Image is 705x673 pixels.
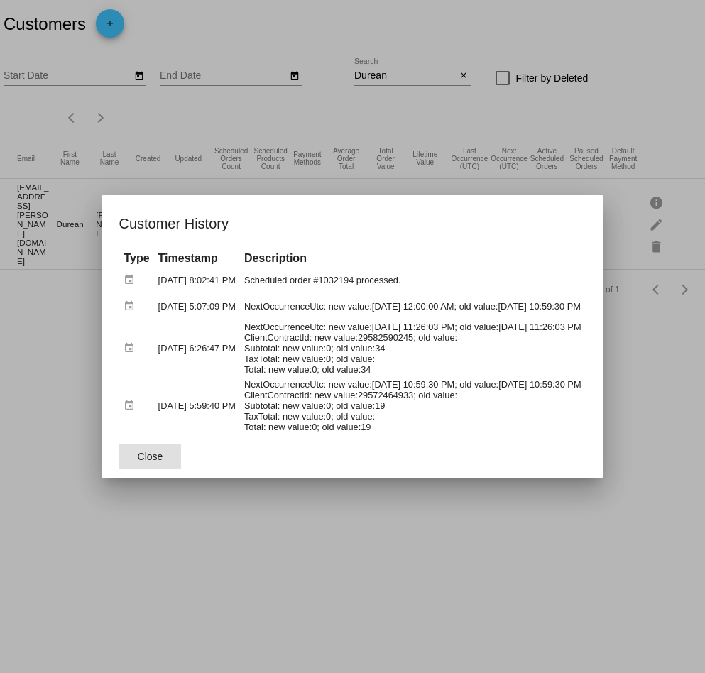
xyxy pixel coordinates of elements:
[241,251,585,266] th: Description
[155,320,239,376] td: [DATE] 6:26:47 PM
[124,337,141,359] mat-icon: event
[241,320,585,376] td: NextOccurrenceUtc: new value:[DATE] 11:26:03 PM; old value:[DATE] 11:26:03 PM ClientContractId: n...
[241,268,585,292] td: Scheduled order #1032194 processed.
[155,378,239,434] td: [DATE] 5:59:40 PM
[119,212,586,235] h1: Customer History
[241,378,585,434] td: NextOccurrenceUtc: new value:[DATE] 10:59:30 PM; old value:[DATE] 10:59:30 PM ClientContractId: n...
[124,269,141,291] mat-icon: event
[155,294,239,319] td: [DATE] 5:07:09 PM
[155,268,239,292] td: [DATE] 8:02:41 PM
[120,251,153,266] th: Type
[241,294,585,319] td: NextOccurrenceUtc: new value:[DATE] 12:00:00 AM; old value:[DATE] 10:59:30 PM
[124,395,141,417] mat-icon: event
[119,444,181,469] button: Close dialog
[155,251,239,266] th: Timestamp
[124,295,141,317] mat-icon: event
[138,451,163,462] span: Close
